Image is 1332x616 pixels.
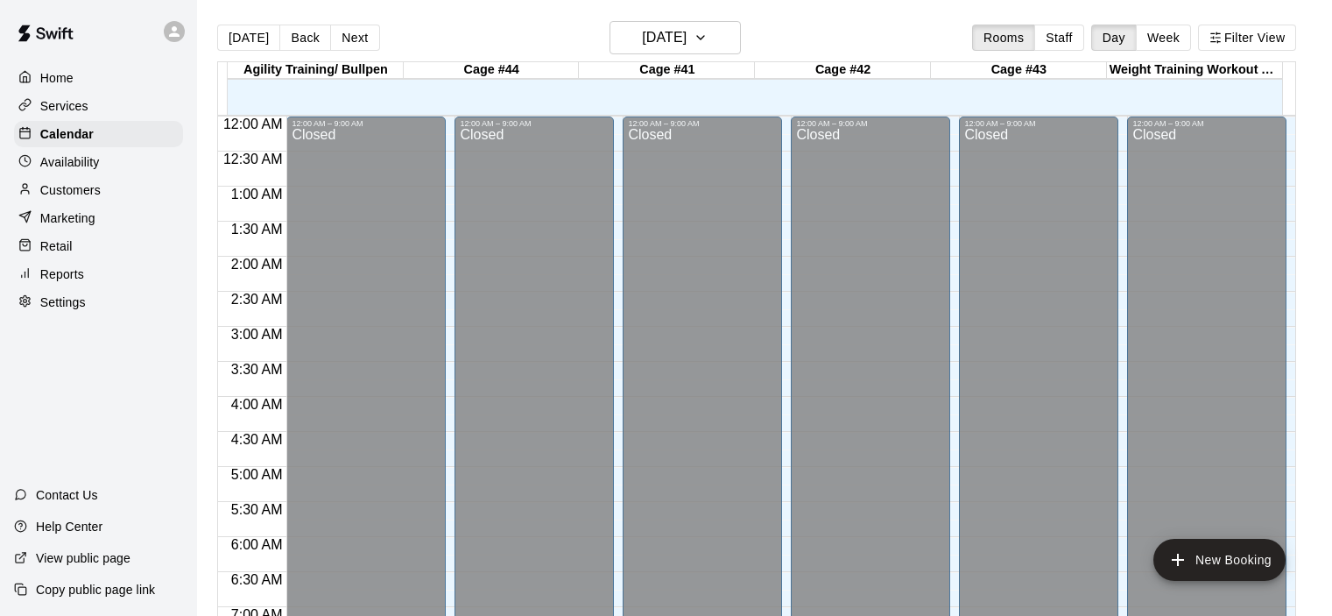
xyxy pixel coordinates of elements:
button: [DATE] [217,25,280,51]
span: 5:00 AM [227,467,287,482]
p: Settings [40,294,86,311]
button: [DATE] [610,21,741,54]
a: Services [14,93,183,119]
div: Cage #43 [931,62,1107,79]
a: Availability [14,149,183,175]
p: Services [40,97,88,115]
div: 12:00 AM – 9:00 AM [628,119,777,128]
a: Customers [14,177,183,203]
p: Contact Us [36,486,98,504]
p: Marketing [40,209,95,227]
a: Reports [14,261,183,287]
a: Calendar [14,121,183,147]
div: Cage #41 [579,62,755,79]
span: 12:30 AM [219,152,287,166]
p: Help Center [36,518,102,535]
div: 12:00 AM – 9:00 AM [1132,119,1281,128]
p: Reports [40,266,84,283]
div: 12:00 AM – 9:00 AM [964,119,1113,128]
button: Week [1136,25,1191,51]
span: 1:00 AM [227,187,287,202]
div: Cage #42 [755,62,931,79]
p: Customers [40,181,101,199]
p: View public page [36,549,130,567]
button: Back [279,25,331,51]
a: Settings [14,289,183,315]
span: 3:30 AM [227,362,287,377]
button: Day [1091,25,1137,51]
span: 6:30 AM [227,572,287,587]
div: Agility Training/ Bullpen [228,62,404,79]
button: add [1153,539,1286,581]
div: Cage #44 [404,62,580,79]
div: 12:00 AM – 9:00 AM [460,119,609,128]
span: 5:30 AM [227,502,287,517]
span: 4:30 AM [227,432,287,447]
p: Copy public page link [36,581,155,598]
span: 3:00 AM [227,327,287,342]
p: Home [40,69,74,87]
div: Weight Training Workout Area [1107,62,1283,79]
p: Retail [40,237,73,255]
span: 1:30 AM [227,222,287,237]
button: Staff [1034,25,1084,51]
a: Retail [14,233,183,259]
span: 12:00 AM [219,117,287,131]
button: Rooms [972,25,1035,51]
button: Filter View [1198,25,1296,51]
p: Calendar [40,125,94,143]
a: Home [14,65,183,91]
div: 12:00 AM – 9:00 AM [292,119,440,128]
h6: [DATE] [642,25,687,50]
button: Next [330,25,379,51]
span: 2:30 AM [227,292,287,307]
a: Marketing [14,205,183,231]
p: Availability [40,153,100,171]
span: 4:00 AM [227,397,287,412]
span: 6:00 AM [227,537,287,552]
span: 2:00 AM [227,257,287,272]
div: 12:00 AM – 9:00 AM [796,119,945,128]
